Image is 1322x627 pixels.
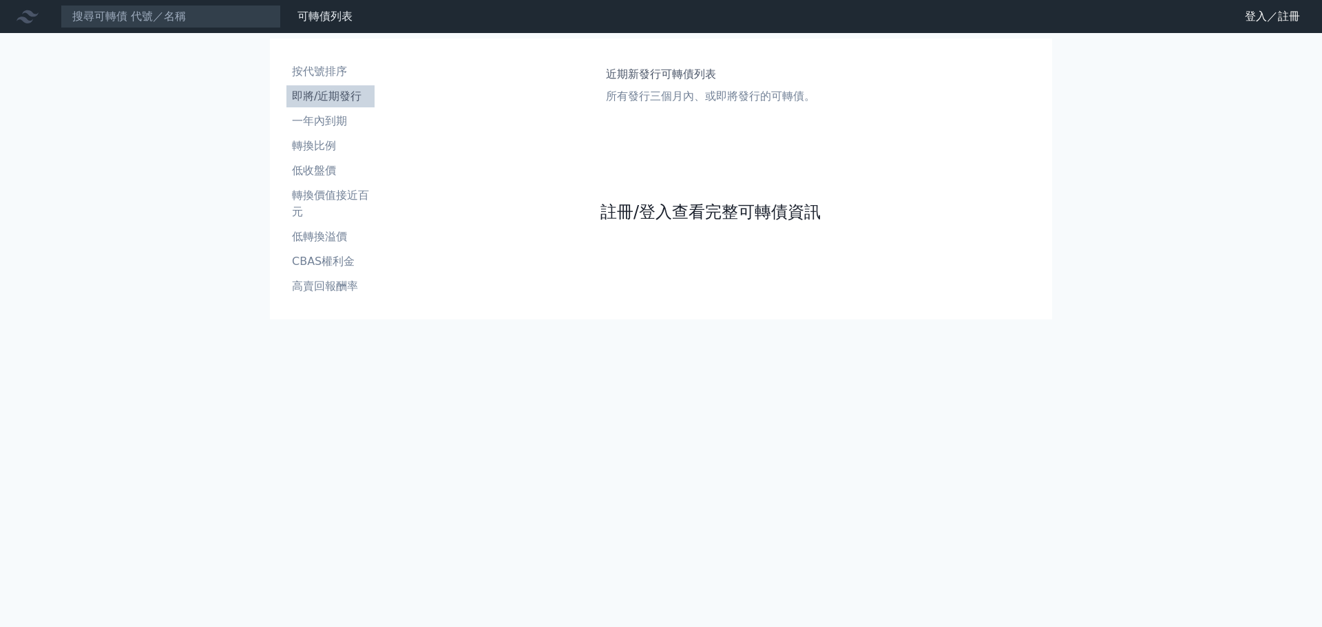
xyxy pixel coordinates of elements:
[286,253,375,270] li: CBAS權利金
[286,187,375,220] li: 轉換價值接近百元
[600,201,821,223] a: 註冊/登入查看完整可轉債資訊
[61,5,281,28] input: 搜尋可轉債 代號／名稱
[1234,6,1311,28] a: 登入／註冊
[286,63,375,80] li: 按代號排序
[286,138,375,154] li: 轉換比例
[286,113,375,129] li: 一年內到期
[286,226,375,248] a: 低轉換溢價
[286,160,375,182] a: 低收盤價
[286,61,375,83] a: 按代號排序
[286,229,375,245] li: 低轉換溢價
[286,184,375,223] a: 轉換價值接近百元
[286,251,375,273] a: CBAS權利金
[286,85,375,107] a: 即將/近期發行
[286,135,375,157] a: 轉換比例
[286,275,375,297] a: 高賣回報酬率
[286,278,375,295] li: 高賣回報酬率
[286,88,375,105] li: 即將/近期發行
[286,162,375,179] li: 低收盤價
[606,66,815,83] h1: 近期新發行可轉債列表
[297,10,353,23] a: 可轉債列表
[606,88,815,105] p: 所有發行三個月內、或即將發行的可轉債。
[286,110,375,132] a: 一年內到期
